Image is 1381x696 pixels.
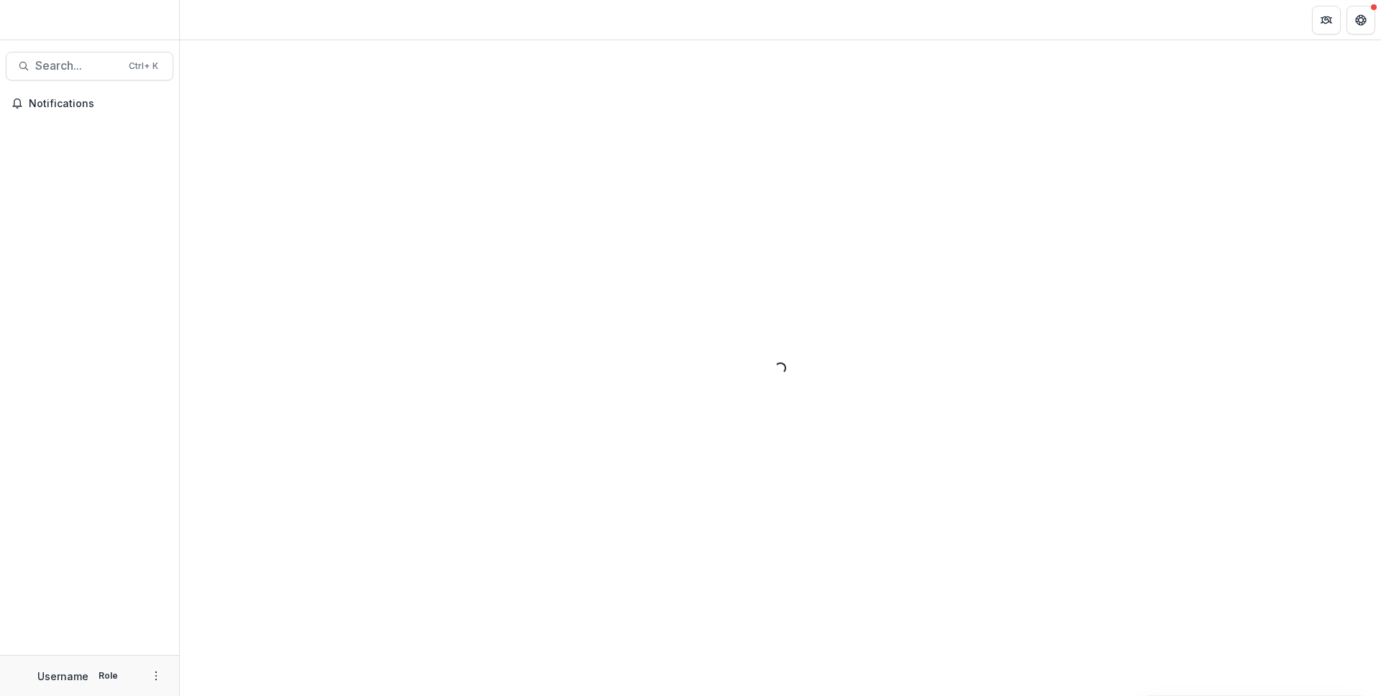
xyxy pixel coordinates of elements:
button: More [147,667,165,684]
p: Username [37,669,88,684]
button: Search... [6,52,173,81]
span: Notifications [29,98,168,110]
p: Role [94,669,122,682]
div: Ctrl + K [126,58,161,74]
button: Get Help [1346,6,1375,35]
button: Notifications [6,92,173,115]
button: Partners [1312,6,1341,35]
span: Search... [35,59,120,73]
